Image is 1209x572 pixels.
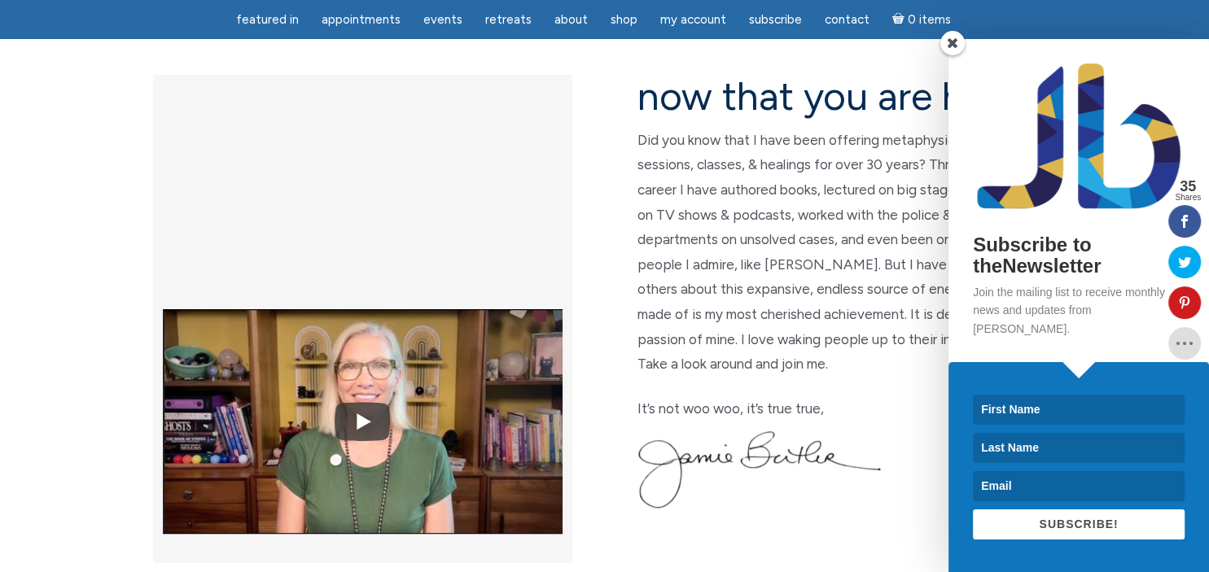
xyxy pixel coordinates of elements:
[545,4,598,36] a: About
[423,12,462,27] span: Events
[601,4,647,36] a: Shop
[883,2,961,36] a: Cart0 items
[660,12,726,27] span: My Account
[611,12,637,27] span: Shop
[1175,179,1201,194] span: 35
[1039,517,1118,531] span: SUBSCRIBE!
[892,12,908,27] i: Cart
[312,4,410,36] a: Appointments
[485,12,532,27] span: Retreats
[554,12,588,27] span: About
[815,4,879,36] a: Contact
[907,14,950,26] span: 0 items
[973,234,1185,277] h2: Subscribe to theNewsletter
[1175,194,1201,202] span: Shares
[739,4,812,36] a: Subscribe
[226,4,309,36] a: featured in
[973,433,1185,463] input: Last Name
[749,12,802,27] span: Subscribe
[414,4,472,36] a: Events
[322,12,401,27] span: Appointments
[236,12,299,27] span: featured in
[650,4,736,36] a: My Account
[637,396,1057,421] p: It’s not woo woo, it’s true true,
[163,272,563,571] img: YouTube video
[973,283,1185,338] p: Join the mailing list to receive monthly news and updates from [PERSON_NAME].
[637,128,1057,377] p: Did you know that I have been offering metaphysical & spiritual sessions, classes, & healings for...
[973,471,1185,501] input: Email
[637,75,1057,118] h2: now that you are here…
[973,509,1185,539] button: SUBSCRIBE!
[973,395,1185,425] input: First Name
[825,12,870,27] span: Contact
[475,4,541,36] a: Retreats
